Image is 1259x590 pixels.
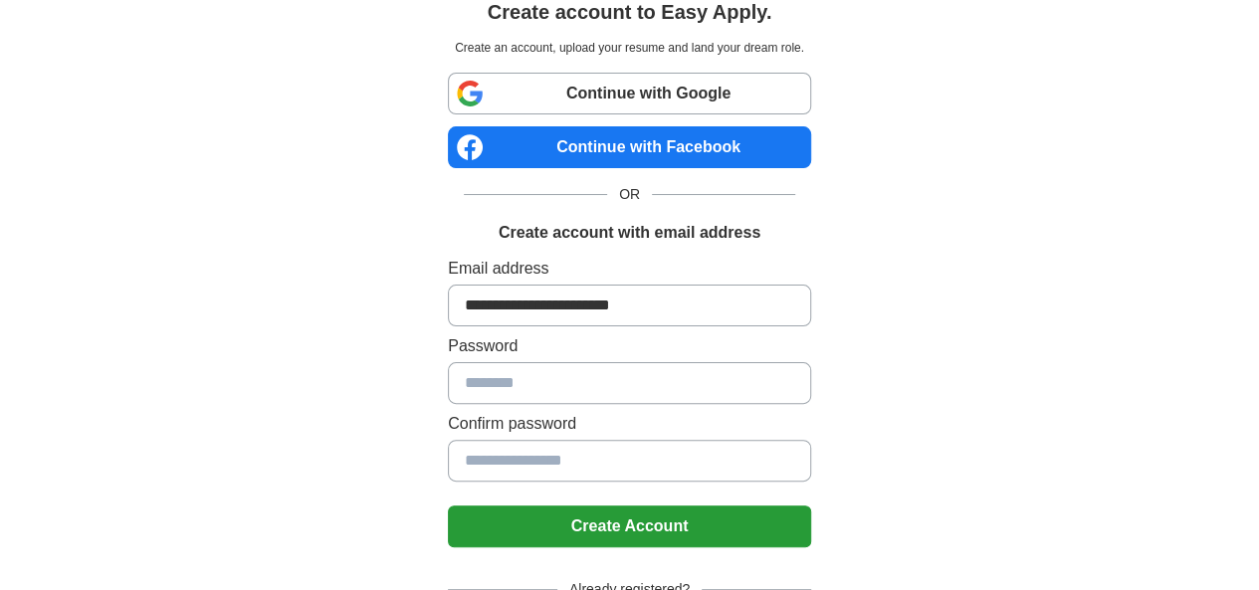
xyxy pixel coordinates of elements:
[499,221,760,245] h1: Create account with email address
[448,126,811,168] a: Continue with Facebook
[452,39,807,57] p: Create an account, upload your resume and land your dream role.
[448,73,811,114] a: Continue with Google
[448,257,811,281] label: Email address
[448,505,811,547] button: Create Account
[448,412,811,436] label: Confirm password
[448,334,811,358] label: Password
[607,184,652,205] span: OR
